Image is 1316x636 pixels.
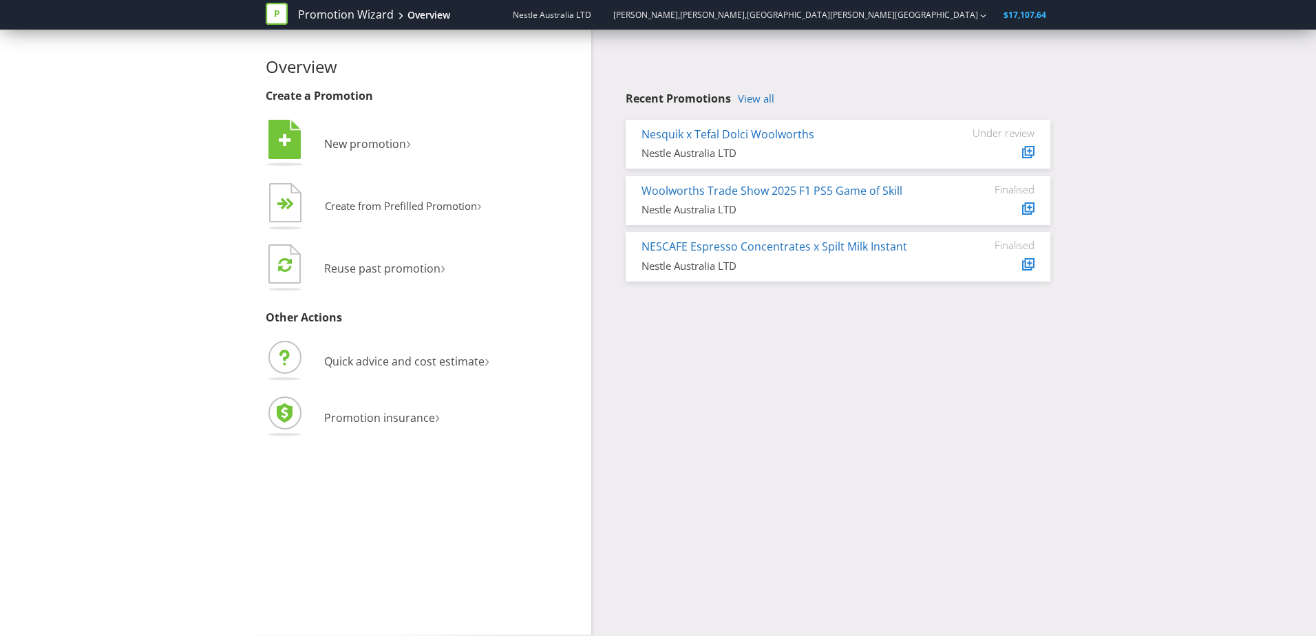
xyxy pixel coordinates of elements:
[485,348,489,371] span: ›
[266,354,489,369] a: Quick advice and cost estimate›
[952,239,1034,251] div: Finalised
[324,410,435,425] span: Promotion insurance
[952,127,1034,139] div: Under review
[626,91,731,106] span: Recent Promotions
[738,93,774,105] a: View all
[266,58,581,76] h2: Overview
[278,257,292,273] tspan: 
[641,146,931,160] div: Nestle Australia LTD
[298,7,394,23] a: Promotion Wizard
[641,183,902,198] a: Woolworths Trade Show 2025 F1 PS5 Game of Skill
[641,202,931,217] div: Nestle Australia LTD
[266,180,482,235] button: Create from Prefilled Promotion›
[286,198,295,211] tspan: 
[325,199,477,213] span: Create from Prefilled Promotion
[324,261,441,276] span: Reuse past promotion
[513,9,591,21] span: Nestle Australia LTD
[266,312,581,324] h3: Other Actions
[641,259,931,273] div: Nestle Australia LTD
[266,90,581,103] h3: Create a Promotion
[407,8,450,22] div: Overview
[641,239,907,254] a: NESCAFE Espresso Concentrates x Spilt Milk Instant
[952,183,1034,195] div: Finalised
[435,405,440,427] span: ›
[406,131,411,153] span: ›
[324,354,485,369] span: Quick advice and cost estimate
[324,136,406,151] span: New promotion
[441,255,445,278] span: ›
[266,410,440,425] a: Promotion insurance›
[1004,9,1046,21] span: $17,107.64
[599,9,978,21] a: [PERSON_NAME],[PERSON_NAME],[GEOGRAPHIC_DATA][PERSON_NAME][GEOGRAPHIC_DATA]
[279,133,291,148] tspan: 
[477,194,482,215] span: ›
[641,127,814,142] a: Nesquik x Tefal Dolci Woolworths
